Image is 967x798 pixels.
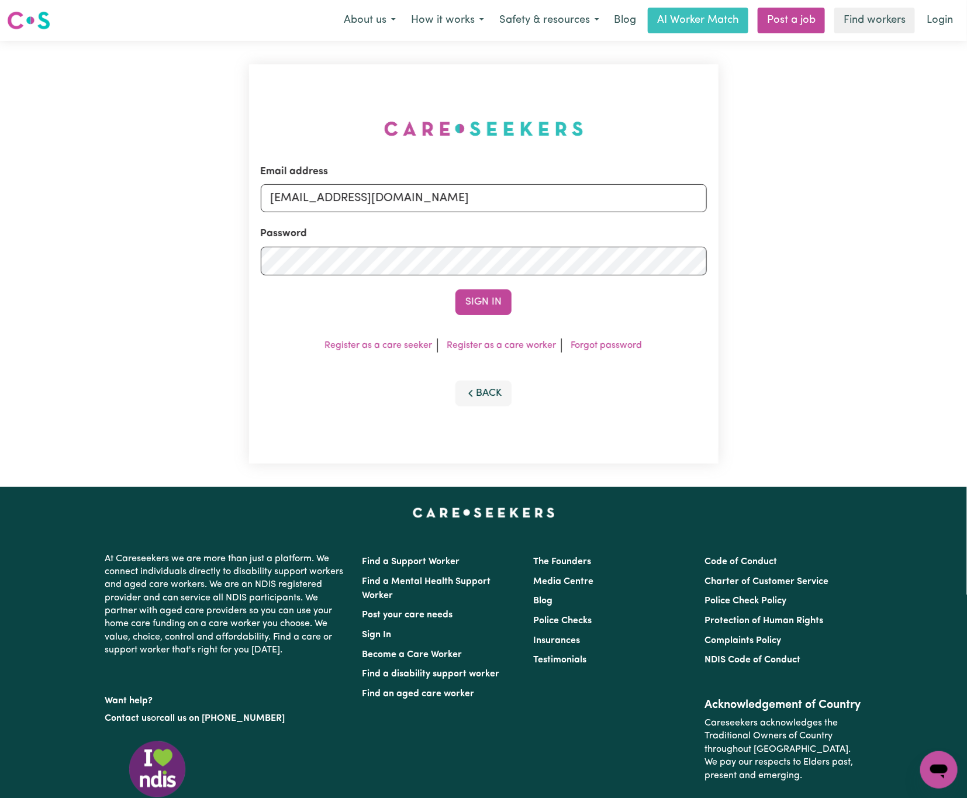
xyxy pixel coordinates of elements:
[705,577,829,586] a: Charter of Customer Service
[336,8,403,33] button: About us
[413,508,555,517] a: Careseekers home page
[261,184,707,212] input: Email address
[160,714,285,723] a: call us on [PHONE_NUMBER]
[105,548,348,662] p: At Careseekers we are more than just a platform. We connect individuals directly to disability su...
[455,381,512,406] button: Back
[7,7,50,34] a: Careseekers logo
[920,751,958,789] iframe: Button to launch messaging window
[362,630,391,640] a: Sign In
[403,8,492,33] button: How it works
[705,596,787,606] a: Police Check Policy
[705,557,778,566] a: Code of Conduct
[105,714,151,723] a: Contact us
[648,8,748,33] a: AI Worker Match
[447,341,557,350] a: Register as a care worker
[533,577,593,586] a: Media Centre
[455,289,512,315] button: Sign In
[492,8,607,33] button: Safety & resources
[758,8,825,33] a: Post a job
[834,8,915,33] a: Find workers
[362,650,462,659] a: Become a Care Worker
[705,655,801,665] a: NDIS Code of Conduct
[362,557,460,566] a: Find a Support Worker
[261,226,308,241] label: Password
[7,10,50,31] img: Careseekers logo
[362,669,499,679] a: Find a disability support worker
[705,636,782,645] a: Complaints Policy
[362,610,453,620] a: Post your care needs
[705,712,862,787] p: Careseekers acknowledges the Traditional Owners of Country throughout [GEOGRAPHIC_DATA]. We pay o...
[705,616,824,626] a: Protection of Human Rights
[533,655,586,665] a: Testimonials
[533,636,580,645] a: Insurances
[362,689,474,699] a: Find an aged care worker
[920,8,960,33] a: Login
[533,616,592,626] a: Police Checks
[362,577,491,600] a: Find a Mental Health Support Worker
[533,557,591,566] a: The Founders
[533,596,552,606] a: Blog
[105,690,348,707] p: Want help?
[325,341,433,350] a: Register as a care seeker
[261,164,329,179] label: Email address
[105,707,348,730] p: or
[607,8,643,33] a: Blog
[705,698,862,712] h2: Acknowledgement of Country
[571,341,643,350] a: Forgot password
